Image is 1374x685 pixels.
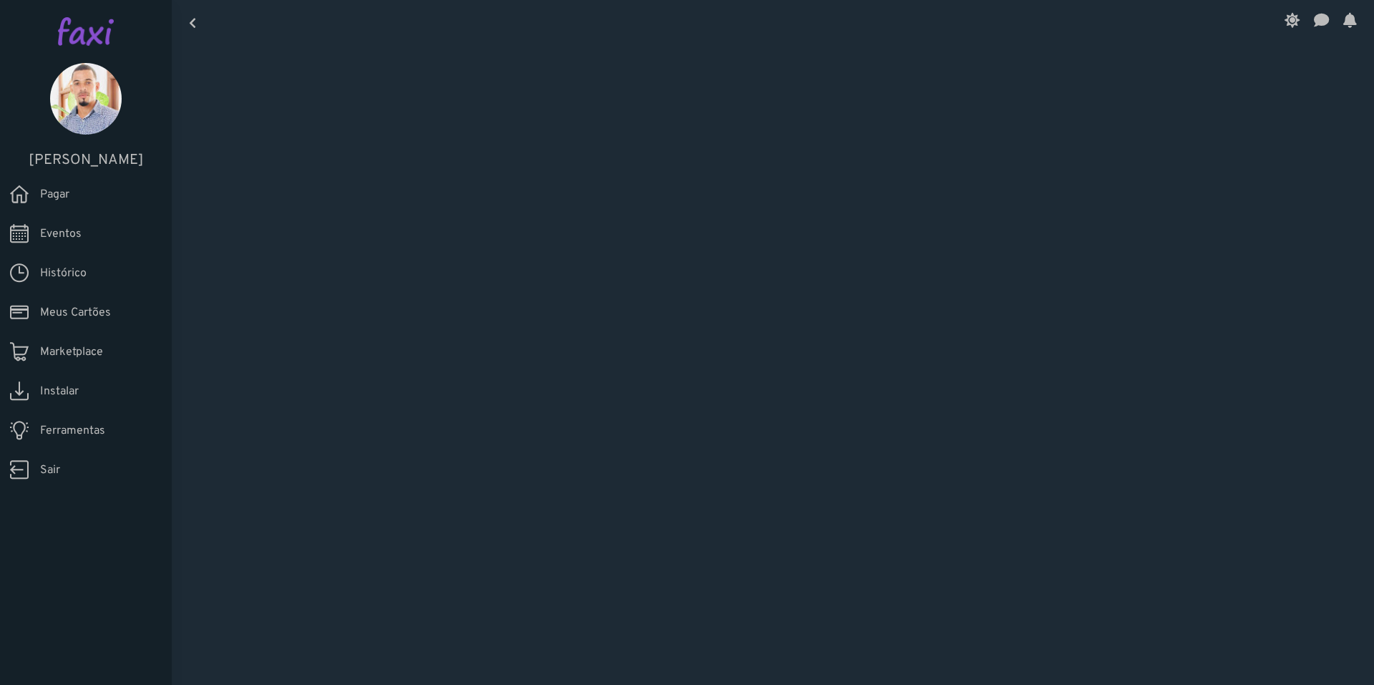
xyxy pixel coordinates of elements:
span: Histórico [40,265,87,282]
span: Meus Cartões [40,304,111,321]
span: Instalar [40,383,79,400]
span: Marketplace [40,344,103,361]
h5: [PERSON_NAME] [21,152,150,169]
span: Eventos [40,225,82,243]
span: Ferramentas [40,422,105,439]
span: Sair [40,462,60,479]
span: Pagar [40,186,69,203]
